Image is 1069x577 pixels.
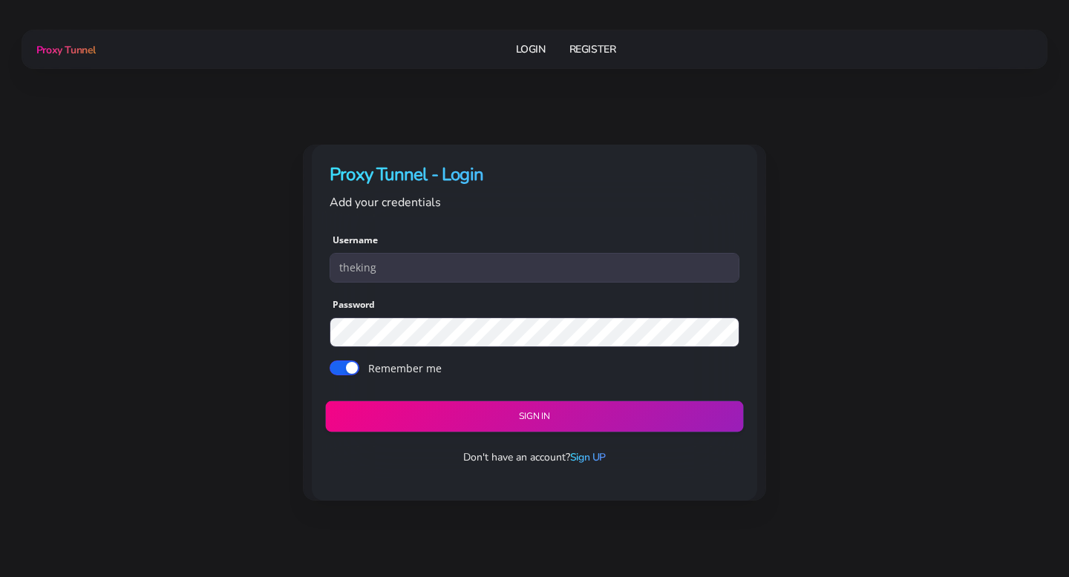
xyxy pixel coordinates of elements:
button: Sign in [325,401,743,432]
a: Register [569,36,616,63]
a: Sign UP [570,450,606,464]
h4: Proxy Tunnel - Login [330,162,739,187]
a: Proxy Tunnel [33,38,96,62]
input: Username [330,253,739,283]
iframe: Webchat Widget [850,334,1050,558]
span: Proxy Tunnel [36,43,96,57]
label: Password [333,298,375,311]
a: Login [516,36,546,63]
label: Remember me [368,360,442,376]
p: Add your credentials [330,193,739,212]
label: Username [333,234,378,247]
p: Don't have an account? [318,449,751,465]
